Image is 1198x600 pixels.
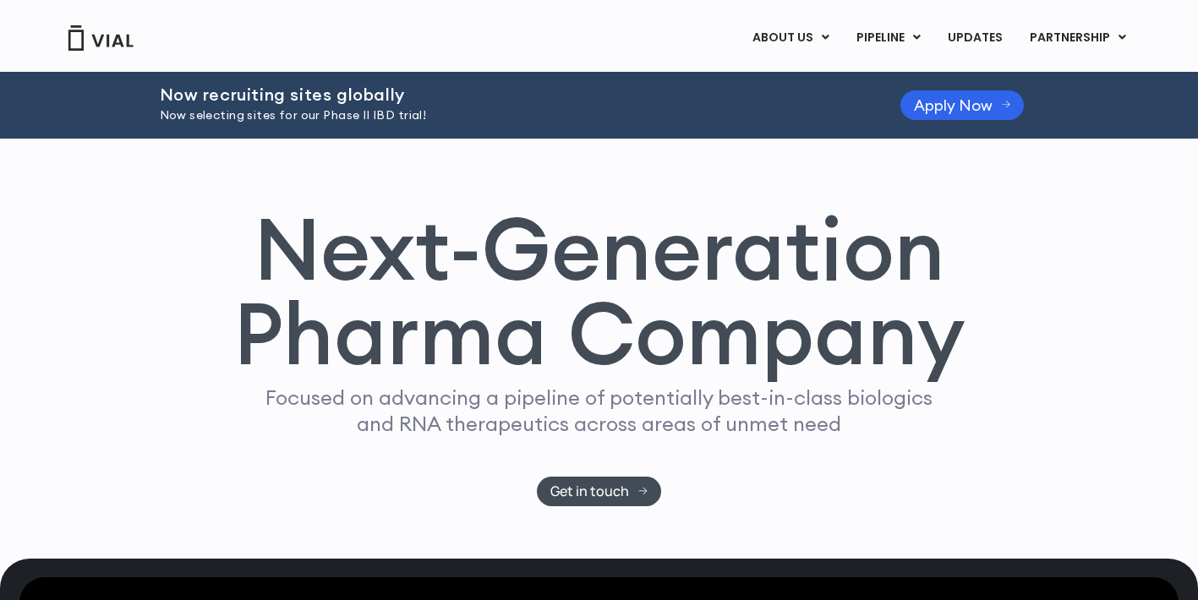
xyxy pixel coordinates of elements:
[160,85,858,104] h2: Now recruiting sites globally
[739,24,842,52] a: ABOUT USMenu Toggle
[1016,24,1140,52] a: PARTNERSHIPMenu Toggle
[934,24,1015,52] a: UPDATES
[233,206,966,377] h1: Next-Generation Pharma Company
[537,477,661,506] a: Get in touch
[160,106,858,125] p: Now selecting sites for our Phase II IBD trial!
[843,24,933,52] a: PIPELINEMenu Toggle
[550,485,629,498] span: Get in touch
[914,99,993,112] span: Apply Now
[259,385,940,437] p: Focused on advancing a pipeline of potentially best-in-class biologics and RNA therapeutics acros...
[67,25,134,51] img: Vial Logo
[900,90,1025,120] a: Apply Now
